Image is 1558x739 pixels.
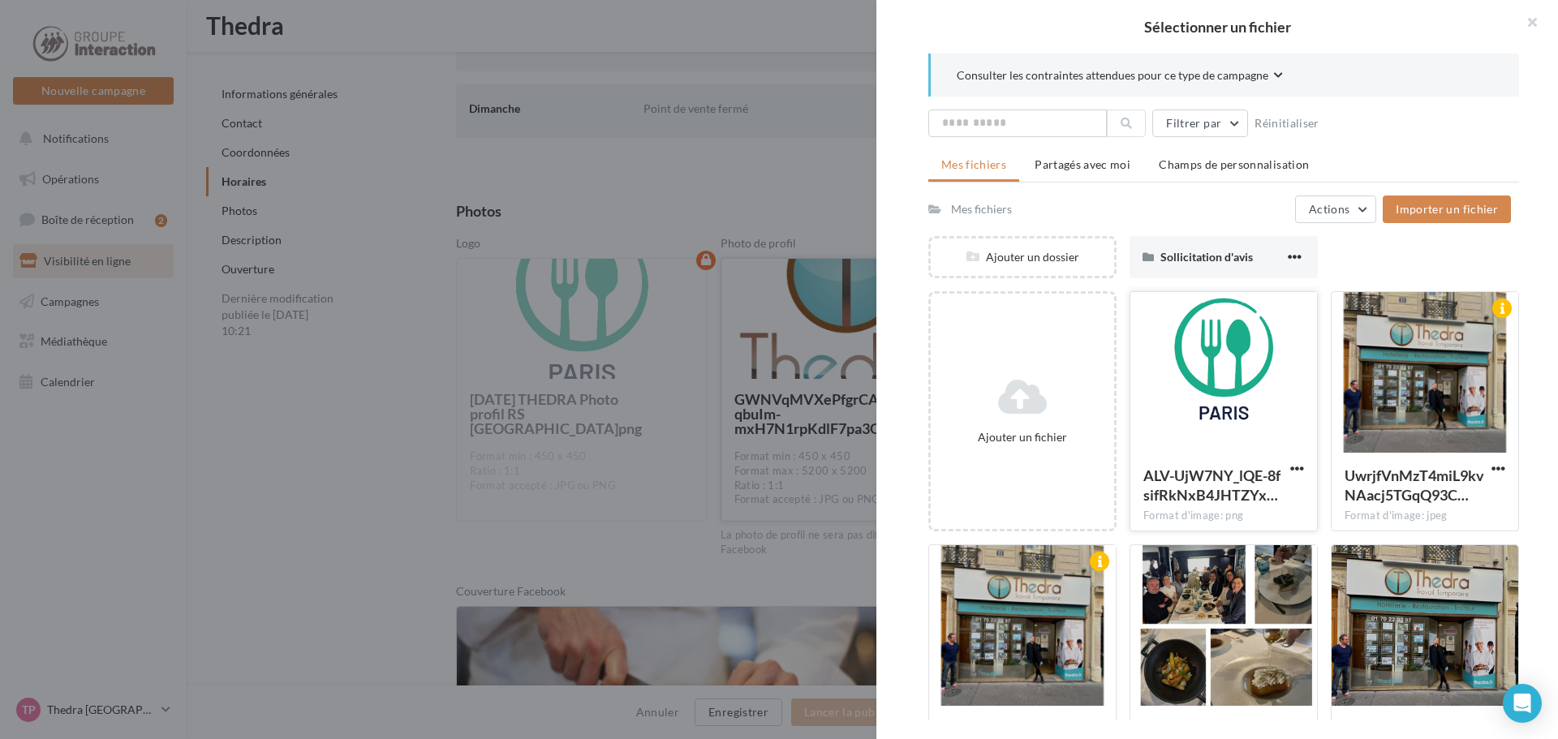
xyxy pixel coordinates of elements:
[1383,195,1511,223] button: Importer un fichier
[1143,509,1304,523] div: Format d'image: png
[957,67,1283,87] button: Consulter les contraintes attendues pour ce type de campagne
[941,157,1006,171] span: Mes fichiers
[1159,157,1309,171] span: Champs de personnalisation
[1248,114,1326,133] button: Réinitialiser
[951,201,1012,217] div: Mes fichiers
[1503,684,1542,723] div: Open Intercom Messenger
[1345,466,1484,504] span: UwrjfVnMzT4miL9kvNAacj5TGqQ93CXjHak4tbIF7mVb-FQ3UWzfkcGJKyBM13YrbjwCLXI_Hb7D1iBcEw=s0
[931,249,1114,265] div: Ajouter un dossier
[937,429,1108,445] div: Ajouter un fichier
[1345,509,1505,523] div: Format d'image: jpeg
[1035,157,1130,171] span: Partagés avec moi
[957,67,1268,84] span: Consulter les contraintes attendues pour ce type de campagne
[1143,466,1280,504] span: ALV-UjW7NY_lQE-8fsifRkNxB4JHTZYxkDiXemYk2tpJxzUtE08QRcoa
[1160,250,1253,264] span: Sollicitation d'avis
[1152,110,1248,137] button: Filtrer par
[1396,202,1498,216] span: Importer un fichier
[1295,195,1376,223] button: Actions
[1309,202,1349,216] span: Actions
[1143,720,1249,737] span: 1744315129136
[902,19,1532,34] h2: Sélectionner un fichier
